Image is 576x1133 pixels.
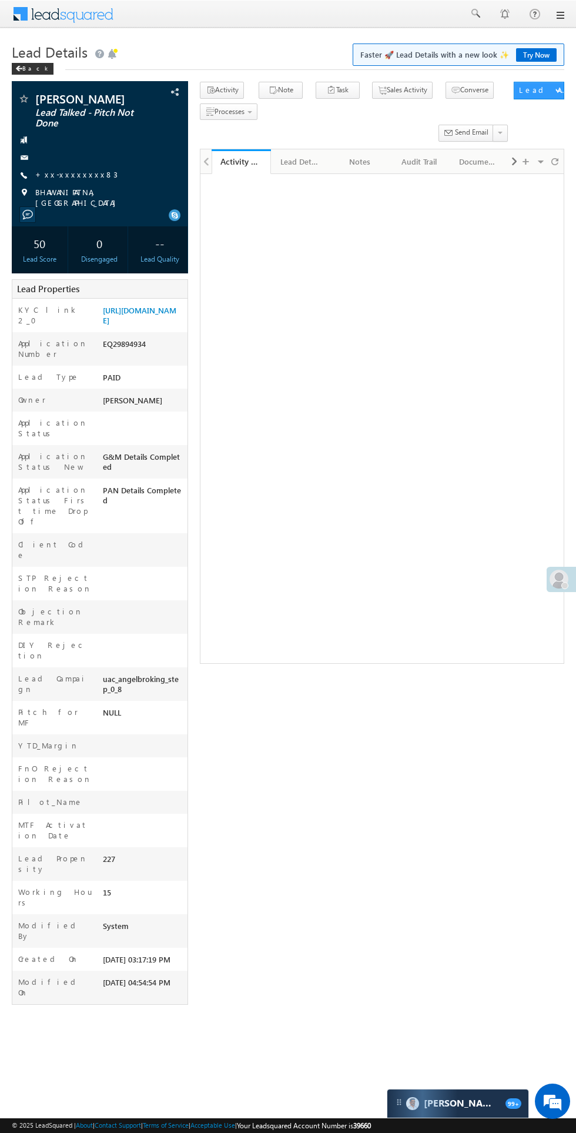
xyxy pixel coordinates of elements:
span: Lead Properties [17,283,79,295]
span: 99+ [505,1098,521,1109]
span: Lead Talked - Pitch Not Done [35,107,142,128]
a: Try Now [516,48,557,62]
a: [URL][DOMAIN_NAME] [103,305,176,325]
div: Disengaged [75,254,125,265]
span: Lead Details [12,42,88,61]
a: Back [12,62,59,72]
div: 15 [100,887,187,903]
label: Owner [18,395,46,405]
div: Lead Actions [519,85,569,95]
div: 0 [75,232,125,254]
div: -- [135,232,185,254]
span: Send Email [455,127,488,138]
a: Documents [450,149,509,174]
label: STP Rejection Reason [18,573,92,594]
label: Pilot_Name [18,797,83,807]
label: Pitch for MF [18,707,92,728]
span: BHAWANIPATNA, [GEOGRAPHIC_DATA] [35,187,175,208]
label: Created On [18,954,79,964]
span: Processes [215,107,245,116]
div: Audit Trail [400,155,439,169]
div: [DATE] 04:54:54 PM [100,977,187,993]
label: Objection Remark [18,606,92,627]
div: 227 [100,853,187,870]
button: Note [259,82,303,99]
span: [PERSON_NAME] [35,93,142,105]
label: FnO Rejection Reason [18,763,92,784]
span: Faster 🚀 Lead Details with a new look ✨ [360,49,557,61]
div: EQ29894934 [100,338,187,355]
div: PAN Details Completed [100,484,187,511]
div: PAID [100,372,187,388]
div: Lead Score [15,254,65,265]
div: uac_angelbroking_step_0_8 [100,673,187,700]
label: Lead Campaign [18,673,92,694]
button: Sales Activity [372,82,433,99]
button: Converse [446,82,494,99]
div: Back [12,63,53,75]
a: About [76,1121,93,1129]
div: 50 [15,232,65,254]
div: Lead Quality [135,254,185,265]
a: Activity History [212,149,271,174]
label: Application Status First time Drop Off [18,484,92,527]
button: Lead Actions [514,82,564,99]
label: Lead Type [18,372,79,382]
button: Activity [200,82,244,99]
span: © 2025 LeadSquared | | | | | [12,1120,371,1131]
div: Activity History [220,156,262,167]
div: NULL [100,707,187,723]
a: Lead Details [271,149,330,174]
a: Acceptable Use [190,1121,235,1129]
button: Task [316,82,360,99]
label: Application Status [18,417,92,439]
label: MTF Activation Date [18,820,92,841]
a: +xx-xxxxxxxx83 [35,169,118,179]
img: Carter [406,1097,419,1110]
div: carter-dragCarter[PERSON_NAME]99+ [387,1089,529,1118]
a: Contact Support [95,1121,141,1129]
span: 39660 [353,1121,371,1130]
label: DIY Rejection [18,640,92,661]
label: Working Hours [18,887,92,908]
label: Application Number [18,338,92,359]
li: Activity History [212,149,271,173]
li: Lead Details [271,149,330,173]
label: Application Status New [18,451,92,472]
label: Modified On [18,977,92,998]
div: System [100,920,187,937]
div: Notes [340,155,379,169]
div: G&M Details Completed [100,451,187,477]
span: Your Leadsquared Account Number is [237,1121,371,1130]
div: Documents [459,155,498,169]
img: carter-drag [394,1098,404,1107]
label: KYC link 2_0 [18,305,92,326]
a: Audit Trail [390,149,450,174]
button: Processes [200,103,257,121]
a: Notes [330,149,390,174]
label: Modified By [18,920,92,941]
label: YTD_Margin [18,740,79,751]
span: [PERSON_NAME] [103,395,162,405]
a: Terms of Service [143,1121,189,1129]
button: Send Email [438,125,494,142]
div: Lead Details [280,155,320,169]
div: [DATE] 03:17:19 PM [100,954,187,970]
label: Lead Propensity [18,853,92,874]
label: Client Code [18,539,92,560]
